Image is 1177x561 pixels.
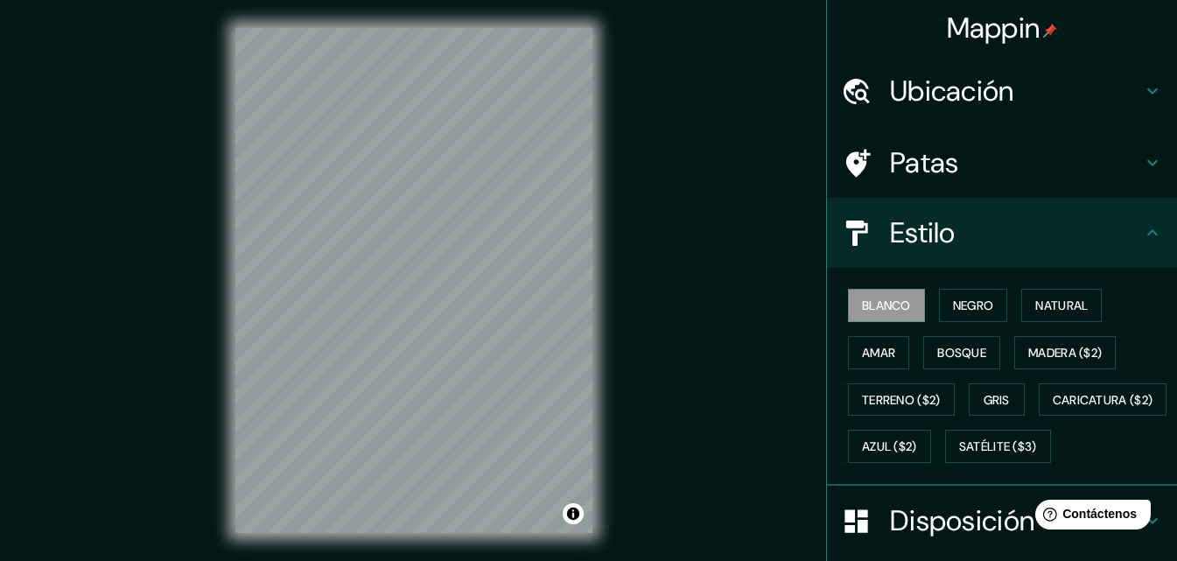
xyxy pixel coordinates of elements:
button: Amar [848,336,909,369]
button: Natural [1021,289,1102,322]
font: Negro [953,298,994,313]
font: Bosque [937,345,986,361]
font: Disposición [890,502,1034,539]
font: Caricatura ($2) [1053,392,1153,408]
font: Terreno ($2) [862,392,941,408]
img: pin-icon.png [1043,24,1057,38]
font: Patas [890,144,959,181]
button: Madera ($2) [1014,336,1116,369]
button: Activar o desactivar atribución [563,503,584,524]
font: Mappin [947,10,1040,46]
button: Terreno ($2) [848,383,955,417]
font: Satélite ($3) [959,439,1037,455]
font: Azul ($2) [862,439,917,455]
button: Satélite ($3) [945,430,1051,463]
button: Blanco [848,289,925,322]
div: Estilo [827,198,1177,268]
iframe: Lanzador de widgets de ayuda [1021,493,1158,542]
font: Gris [984,392,1010,408]
canvas: Mapa [235,28,592,533]
button: Azul ($2) [848,430,931,463]
button: Caricatura ($2) [1039,383,1167,417]
button: Negro [939,289,1008,322]
button: Bosque [923,336,1000,369]
div: Ubicación [827,56,1177,126]
div: Patas [827,128,1177,198]
font: Amar [862,345,895,361]
button: Gris [969,383,1025,417]
font: Ubicación [890,73,1014,109]
font: Estilo [890,214,956,251]
div: Disposición [827,486,1177,556]
font: Natural [1035,298,1088,313]
font: Blanco [862,298,911,313]
font: Madera ($2) [1028,345,1102,361]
